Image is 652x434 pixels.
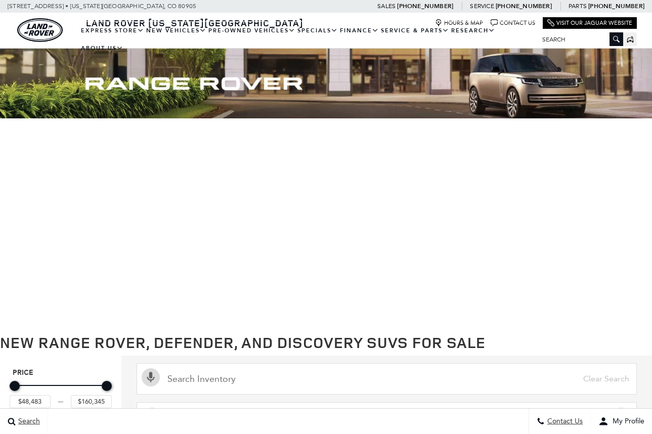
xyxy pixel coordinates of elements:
[8,3,196,10] a: [STREET_ADDRESS] • [US_STATE][GEOGRAPHIC_DATA], CO 80905
[80,22,145,39] a: EXPRESS STORE
[80,39,124,57] a: About Us
[296,22,339,39] a: Specials
[142,368,160,386] svg: Click to toggle on voice search
[80,17,310,29] a: Land Rover [US_STATE][GEOGRAPHIC_DATA]
[496,2,552,10] a: [PHONE_NUMBER]
[80,22,535,57] nav: Main Navigation
[10,377,112,408] div: Price
[380,22,450,39] a: Service & Parts
[608,417,644,426] span: My Profile
[491,19,535,27] a: Contact Us
[535,33,623,46] input: Search
[16,417,40,426] span: Search
[71,395,112,408] input: Maximum
[470,3,494,10] span: Service
[569,3,587,10] span: Parts
[435,19,483,27] a: Hours & Map
[17,18,63,42] a: land-rover
[145,22,207,39] a: New Vehicles
[545,417,583,426] span: Contact Us
[591,409,652,434] button: user-profile-menu
[137,363,637,395] input: Search Inventory
[10,381,20,391] div: Minimum Price
[339,22,380,39] a: Finance
[207,22,296,39] a: Pre-Owned Vehicles
[588,2,644,10] a: [PHONE_NUMBER]
[86,17,303,29] span: Land Rover [US_STATE][GEOGRAPHIC_DATA]
[17,18,63,42] img: Land Rover
[10,395,51,408] input: Minimum
[547,19,632,27] a: Visit Our Jaguar Website
[102,381,112,391] div: Maximum Price
[450,22,496,39] a: Research
[13,368,109,377] h5: Price
[377,3,396,10] span: Sales
[397,2,453,10] a: [PHONE_NUMBER]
